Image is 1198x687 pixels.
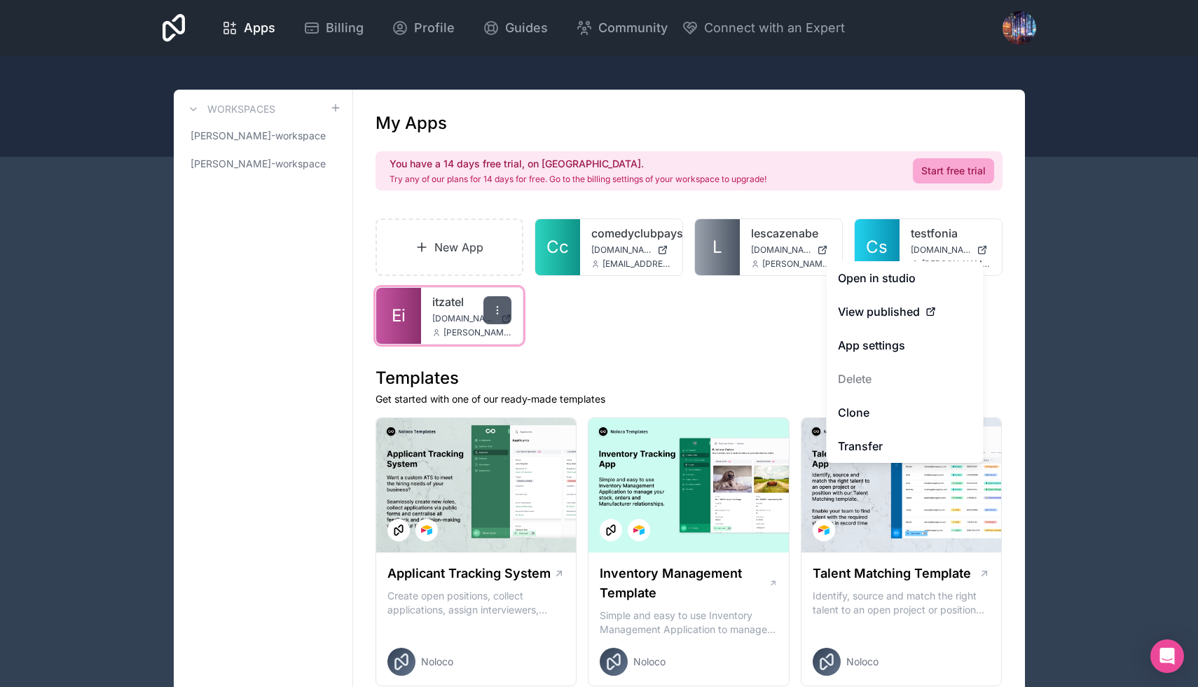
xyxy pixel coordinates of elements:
[827,328,984,362] a: App settings
[292,13,375,43] a: Billing
[326,18,364,38] span: Billing
[600,564,768,603] h1: Inventory Management Template
[866,236,888,258] span: Cs
[432,313,512,324] a: [DOMAIN_NAME]
[913,158,994,183] a: Start free trial
[827,295,984,328] a: View published
[591,244,671,256] a: [DOMAIN_NAME]
[387,589,565,617] p: Create open positions, collect applications, assign interviewers, centralise candidate feedback a...
[376,367,1003,389] h1: Templates
[591,225,671,242] a: comedyclubpaysbasque
[911,244,991,256] a: [DOMAIN_NAME]
[432,293,512,310] a: itzatel
[432,313,496,324] span: [DOMAIN_NAME]
[387,564,551,583] h1: Applicant Tracking System
[591,244,652,256] span: [DOMAIN_NAME]
[600,609,778,637] p: Simple and easy to use Inventory Management Application to manage your stock, orders and Manufact...
[210,13,287,43] a: Apps
[376,112,447,134] h1: My Apps
[390,157,766,171] h2: You have a 14 days free trial, on [GEOGRAPHIC_DATA].
[751,244,831,256] a: [DOMAIN_NAME]
[546,236,569,258] span: Cc
[535,219,580,275] a: Cc
[414,18,455,38] span: Profile
[855,219,900,275] a: Cs
[1150,639,1184,673] div: Open Intercom Messenger
[838,303,920,320] span: View published
[380,13,466,43] a: Profile
[751,225,831,242] a: lescazenabe
[846,655,879,669] span: Noloco
[471,13,559,43] a: Guides
[682,18,845,38] button: Connect with an Expert
[827,396,984,429] a: Clone
[185,101,275,118] a: Workspaces
[704,18,845,38] span: Connect with an Expert
[392,305,406,327] span: Ei
[827,429,984,463] a: Transfer
[185,151,341,176] a: [PERSON_NAME]-workspace
[376,218,524,276] a: New App
[376,288,421,344] a: Ei
[505,18,548,38] span: Guides
[818,525,829,536] img: Airtable Logo
[185,123,341,148] a: [PERSON_NAME]-workspace
[421,525,432,536] img: Airtable Logo
[191,129,326,143] span: [PERSON_NAME]-workspace
[695,219,740,275] a: L
[813,564,971,583] h1: Talent Matching Template
[603,258,671,270] span: [EMAIL_ADDRESS][DOMAIN_NAME]
[827,261,984,295] a: Open in studio
[443,327,512,338] span: [PERSON_NAME][EMAIL_ADDRESS][PERSON_NAME][DOMAIN_NAME]
[762,258,831,270] span: [PERSON_NAME][EMAIL_ADDRESS][PERSON_NAME][DOMAIN_NAME]
[751,244,811,256] span: [DOMAIN_NAME]
[390,174,766,185] p: Try any of our plans for 14 days for free. Go to the billing settings of your workspace to upgrade!
[911,244,971,256] span: [DOMAIN_NAME]
[598,18,668,38] span: Community
[922,258,991,270] span: [PERSON_NAME][EMAIL_ADDRESS][PERSON_NAME][DOMAIN_NAME]
[244,18,275,38] span: Apps
[827,362,984,396] button: Delete
[376,392,1003,406] p: Get started with one of our ready-made templates
[633,525,645,536] img: Airtable Logo
[191,157,326,171] span: [PERSON_NAME]-workspace
[421,655,453,669] span: Noloco
[712,236,722,258] span: L
[911,225,991,242] a: testfonia
[633,655,666,669] span: Noloco
[565,13,679,43] a: Community
[813,589,991,617] p: Identify, source and match the right talent to an open project or position with our Talent Matchi...
[207,102,275,116] h3: Workspaces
